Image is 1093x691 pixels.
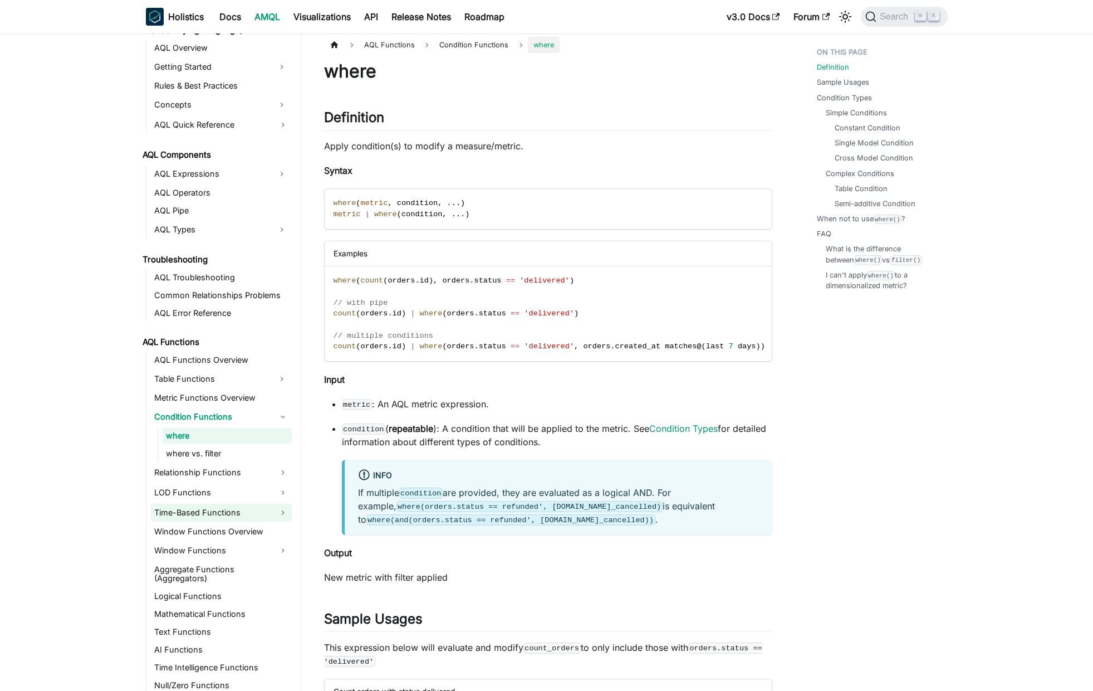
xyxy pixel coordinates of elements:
[151,504,292,522] a: Time-Based Functions
[272,370,292,388] button: Expand sidebar category 'Table Functions'
[359,37,420,53] span: AQL Functions
[389,423,433,434] strong: repeatable
[324,547,352,558] strong: Output
[787,8,836,26] a: Forum
[702,342,706,351] span: (
[151,524,292,539] a: Window Functions Overview
[817,213,906,224] a: When not to usewhere()?
[366,514,655,525] code: where(and(orders.status == refunded', [DOMAIN_NAME]_cancelled))
[401,210,442,218] span: condition
[365,210,370,218] span: |
[474,276,502,285] span: status
[410,309,415,318] span: |
[442,342,447,351] span: (
[456,210,460,218] span: .
[342,397,772,411] p: : An AQL metric expression.
[706,342,724,351] span: last
[524,309,574,318] span: 'delivered'
[151,562,292,586] a: Aggregate Functions (Aggregators)
[429,276,433,285] span: )
[420,276,429,285] span: id
[511,309,519,318] span: ==
[151,606,292,622] a: Mathematical Functions
[272,96,292,114] button: Expand sidebar category 'Concepts'
[151,660,292,675] a: Time Intelligence Functions
[615,342,661,351] span: created_at
[876,12,915,22] span: Search
[456,199,460,207] span: .
[442,210,447,218] span: ,
[523,643,581,654] code: count_orders
[151,408,292,426] a: Condition Functions
[396,501,663,512] code: where(orders.status == refunded', [DOMAIN_NAME]_cancelled)
[360,276,383,285] span: count
[649,423,718,434] a: Condition Types
[397,199,438,207] span: condition
[460,210,465,218] span: .
[151,484,292,502] a: LOD Functions
[420,309,443,318] span: where
[928,11,939,21] kbd: K
[213,8,248,26] a: Docs
[151,78,292,94] a: Rules & Best Practices
[442,309,447,318] span: (
[248,8,287,26] a: AMQL
[168,10,204,23] b: Holistics
[334,342,356,351] span: count
[452,199,456,207] span: .
[729,342,733,351] span: 7
[388,199,392,207] span: ,
[139,252,292,267] a: Troubleshooting
[835,138,914,148] a: Single Model Condition
[151,221,272,239] a: AQL Types
[817,93,872,103] a: Condition Types
[151,58,272,76] a: Getting Started
[761,342,765,351] span: )
[817,62,849,72] a: Definition
[826,108,887,118] a: Simple Conditions
[415,276,419,285] span: .
[460,199,465,207] span: )
[334,199,356,207] span: where
[836,8,854,26] button: Switch between dark and light mode (currently light mode)
[874,215,902,224] code: where()
[324,571,772,584] p: New metric with filter applied
[385,8,458,26] a: Release Notes
[151,185,292,201] a: AQL Operators
[334,332,433,340] span: // multiple conditions
[325,241,772,266] div: Examples
[324,374,345,385] strong: Input
[151,542,292,559] a: Window Functions
[272,58,292,76] button: Expand sidebar category 'Getting Started'
[356,309,360,318] span: (
[399,488,443,499] code: condition
[139,334,292,350] a: AQL Functions
[334,309,356,318] span: count
[826,244,937,265] a: What is the difference betweenwhere()vsfilter()
[438,199,442,207] span: ,
[528,37,560,53] span: where
[139,147,292,163] a: AQL Components
[324,611,772,632] h2: Sample Usages
[151,390,292,406] a: Metric Functions Overview
[151,288,292,303] a: Common Relationships Problems
[915,11,926,21] kbd: ⌘
[334,299,388,307] span: // with pipe
[474,309,479,318] span: .
[388,342,392,351] span: .
[393,342,401,351] span: id
[151,96,272,114] a: Concepts
[356,342,360,351] span: (
[358,486,759,526] p: If multiple are provided, they are evaluated as a logical AND. For example, is equivalent to .
[324,641,772,668] p: This expression below will evaluate and modify to only include those with
[570,276,574,285] span: )
[360,342,388,351] span: orders
[356,276,360,285] span: (
[447,309,474,318] span: orders
[433,276,438,285] span: ,
[358,469,759,483] div: info
[163,446,292,461] a: where vs. filter
[867,271,895,280] code: where()
[583,342,610,351] span: orders
[324,37,772,53] nav: Breadcrumbs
